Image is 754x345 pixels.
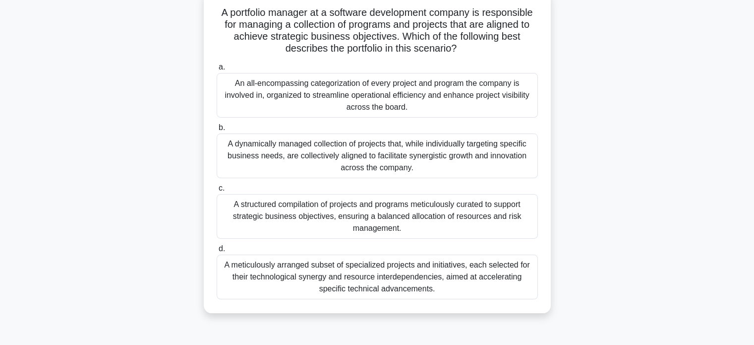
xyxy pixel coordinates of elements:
div: An all-encompassing categorization of every project and program the company is involved in, organ... [217,73,538,118]
span: b. [219,123,225,132]
span: c. [219,184,225,192]
h5: A portfolio manager at a software development company is responsible for managing a collection of... [216,6,539,55]
span: a. [219,63,225,71]
span: d. [219,244,225,253]
div: A dynamically managed collection of projects that, while individually targeting specific business... [217,134,538,178]
div: A meticulously arranged subset of specialized projects and initiatives, each selected for their t... [217,255,538,299]
div: A structured compilation of projects and programs meticulously curated to support strategic busin... [217,194,538,239]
